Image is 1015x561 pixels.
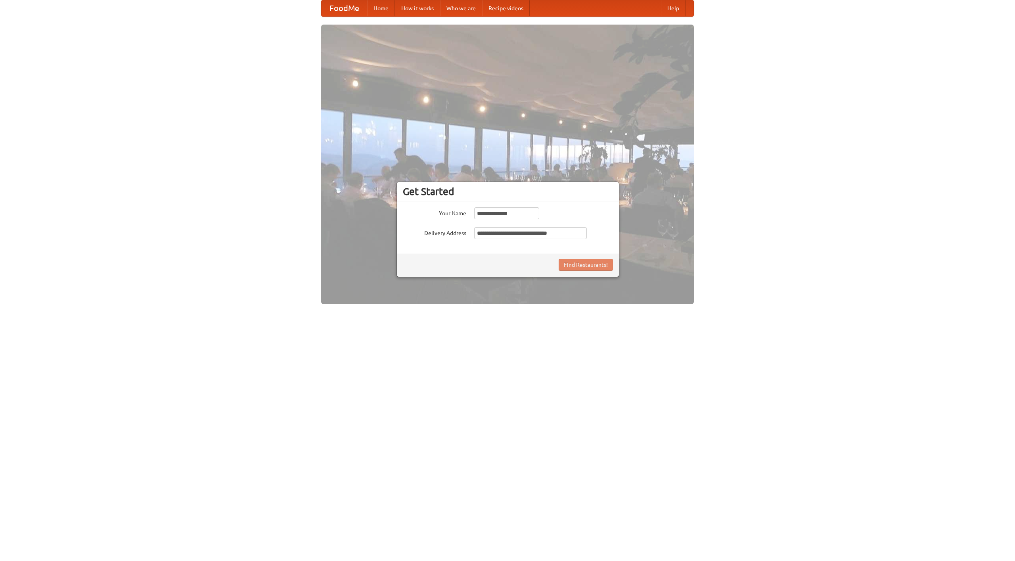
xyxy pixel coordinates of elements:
button: Find Restaurants! [559,259,613,271]
a: Help [661,0,686,16]
label: Your Name [403,207,466,217]
a: Who we are [440,0,482,16]
a: Recipe videos [482,0,530,16]
label: Delivery Address [403,227,466,237]
a: FoodMe [322,0,367,16]
h3: Get Started [403,186,613,197]
a: How it works [395,0,440,16]
a: Home [367,0,395,16]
